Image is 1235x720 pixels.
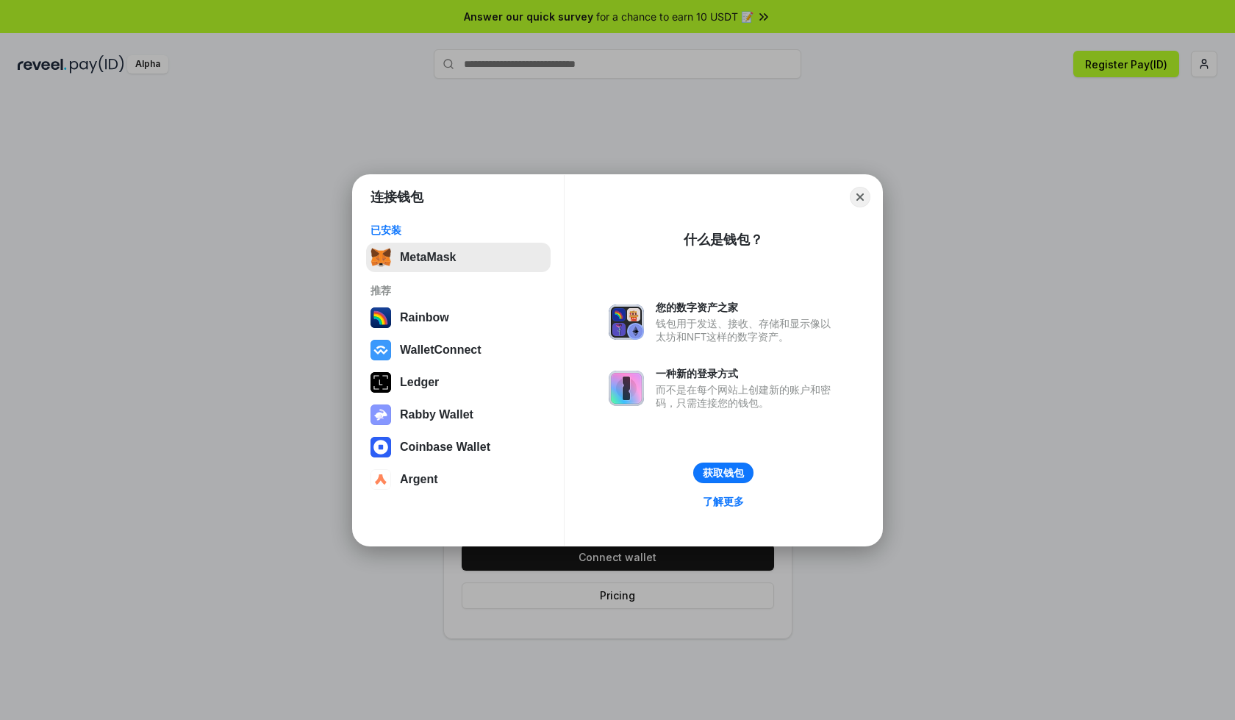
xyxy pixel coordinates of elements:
[850,187,870,207] button: Close
[370,340,391,360] img: svg+xml,%3Csvg%20width%3D%2228%22%20height%3D%2228%22%20viewBox%3D%220%200%2028%2028%22%20fill%3D...
[370,307,391,328] img: svg+xml,%3Csvg%20width%3D%22120%22%20height%3D%22120%22%20viewBox%3D%220%200%20120%20120%22%20fil...
[366,335,551,365] button: WalletConnect
[370,188,423,206] h1: 连接钱包
[609,371,644,406] img: svg+xml,%3Csvg%20xmlns%3D%22http%3A%2F%2Fwww.w3.org%2F2000%2Fsvg%22%20fill%3D%22none%22%20viewBox...
[366,465,551,494] button: Argent
[400,473,438,486] div: Argent
[400,408,473,421] div: Rabby Wallet
[703,495,744,508] div: 了解更多
[370,404,391,425] img: svg+xml,%3Csvg%20xmlns%3D%22http%3A%2F%2Fwww.w3.org%2F2000%2Fsvg%22%20fill%3D%22none%22%20viewBox...
[366,303,551,332] button: Rainbow
[656,383,838,410] div: 而不是在每个网站上创建新的账户和密码，只需连接您的钱包。
[656,367,838,380] div: 一种新的登录方式
[366,432,551,462] button: Coinbase Wallet
[693,463,753,483] button: 获取钱包
[366,368,551,397] button: Ledger
[366,243,551,272] button: MetaMask
[400,311,449,324] div: Rainbow
[694,492,753,511] a: 了解更多
[370,437,391,457] img: svg+xml,%3Csvg%20width%3D%2228%22%20height%3D%2228%22%20viewBox%3D%220%200%2028%2028%22%20fill%3D...
[656,301,838,314] div: 您的数字资产之家
[684,231,763,249] div: 什么是钱包？
[370,372,391,393] img: svg+xml,%3Csvg%20xmlns%3D%22http%3A%2F%2Fwww.w3.org%2F2000%2Fsvg%22%20width%3D%2228%22%20height%3...
[370,247,391,268] img: svg+xml,%3Csvg%20fill%3D%22none%22%20height%3D%2233%22%20viewBox%3D%220%200%2035%2033%22%20width%...
[366,400,551,429] button: Rabby Wallet
[656,317,838,343] div: 钱包用于发送、接收、存储和显示像以太坊和NFT这样的数字资产。
[609,304,644,340] img: svg+xml,%3Csvg%20xmlns%3D%22http%3A%2F%2Fwww.w3.org%2F2000%2Fsvg%22%20fill%3D%22none%22%20viewBox...
[400,251,456,264] div: MetaMask
[703,466,744,480] div: 获取钱包
[370,469,391,490] img: svg+xml,%3Csvg%20width%3D%2228%22%20height%3D%2228%22%20viewBox%3D%220%200%2028%2028%22%20fill%3D...
[370,224,546,237] div: 已安装
[400,343,482,357] div: WalletConnect
[400,441,490,454] div: Coinbase Wallet
[400,376,439,389] div: Ledger
[370,284,546,297] div: 推荐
